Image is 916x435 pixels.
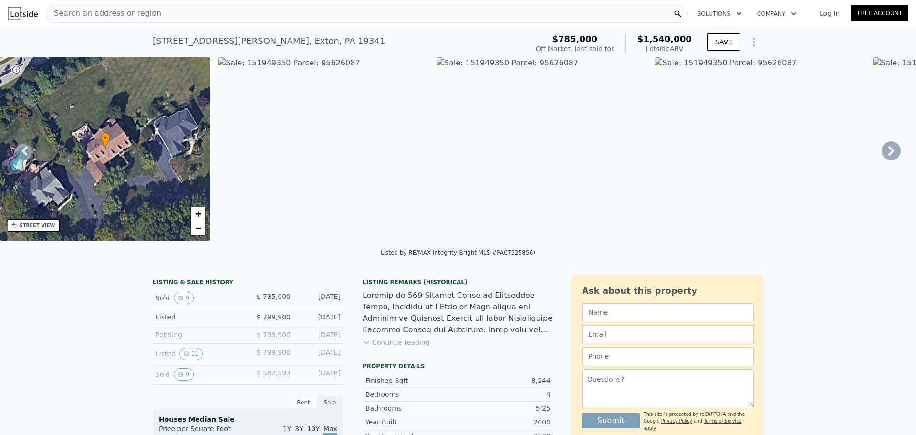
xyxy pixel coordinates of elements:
img: Sale: 151949350 Parcel: 95626087 [218,57,429,241]
div: Finished Sqft [365,376,458,385]
div: 4 [458,390,551,399]
img: Sale: 151949350 Parcel: 95626087 [437,57,647,241]
div: [STREET_ADDRESS][PERSON_NAME] , Exton , PA 19341 [153,34,385,48]
div: STREET VIEW [20,222,55,229]
div: LISTING & SALE HISTORY [153,278,343,288]
div: [DATE] [298,368,341,381]
div: Sold [156,292,240,304]
div: 2000 [458,417,551,427]
input: Name [582,303,754,321]
div: Listed [156,348,240,360]
div: Listed by RE/MAX Integrity (Bright MLS #PACT525856) [381,249,535,256]
div: Bathrooms [365,403,458,413]
span: $785,000 [552,34,598,44]
a: Zoom out [191,221,205,235]
a: Log In [808,9,851,18]
a: Zoom in [191,207,205,221]
span: $ 799,900 [257,349,291,356]
button: Submit [582,413,640,428]
span: $ 785,000 [257,293,291,300]
span: $ 799,900 [257,313,291,321]
div: [DATE] [298,312,341,322]
div: Rent [290,396,317,409]
button: View historical data [174,292,194,304]
div: [DATE] [298,330,341,340]
span: • [101,134,110,142]
span: $ 799,900 [257,331,291,339]
div: • [101,132,110,149]
input: Phone [582,347,754,365]
div: Year Built [365,417,458,427]
div: Sold [156,368,240,381]
span: + [195,208,201,220]
button: SAVE [707,33,740,51]
div: [DATE] [298,292,341,304]
a: Privacy Policy [661,418,692,424]
a: Free Account [851,5,908,21]
div: Loremip do 569 Sitamet Conse ad Elitseddoe Tempo, Incididu ut l Etdolor Magn aliqua eni Adminim v... [363,290,553,336]
div: Pending [156,330,240,340]
div: [DATE] [298,348,341,360]
button: Continue reading [363,338,430,347]
div: Sale [317,396,343,409]
div: Houses Median Sale [159,414,337,424]
span: Max [323,425,337,435]
button: Company [749,5,804,22]
img: Lotside [8,7,38,20]
span: $ 582,593 [257,369,291,377]
img: Sale: 151949350 Parcel: 95626087 [655,57,865,241]
a: Terms of Service [704,418,741,424]
span: Search an address or region [46,8,161,19]
span: 10Y [307,425,320,433]
input: Email [582,325,754,343]
span: 1Y [283,425,291,433]
button: View historical data [174,368,194,381]
div: Listed [156,312,240,322]
div: Bedrooms [365,390,458,399]
button: Solutions [690,5,749,22]
div: This site is protected by reCAPTCHA and the Google and apply. [644,411,754,432]
div: Ask about this property [582,284,754,297]
span: − [195,222,201,234]
div: Property details [363,362,553,370]
div: 8,244 [458,376,551,385]
div: Off Market, last sold for [536,44,614,53]
div: 5.25 [458,403,551,413]
span: 3Y [295,425,303,433]
div: Lotside ARV [637,44,692,53]
div: Listing Remarks (Historical) [363,278,553,286]
span: $1,540,000 [637,34,692,44]
button: View historical data [179,348,203,360]
button: Show Options [744,32,763,52]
